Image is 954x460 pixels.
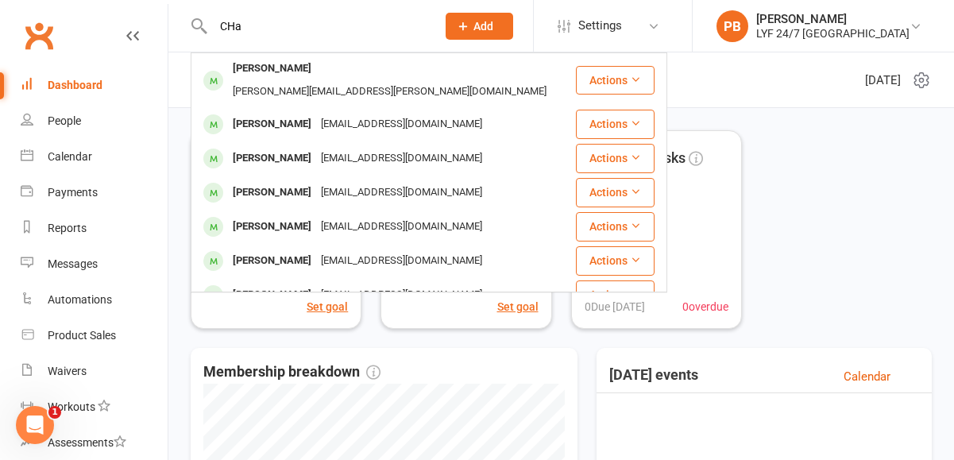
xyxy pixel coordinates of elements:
button: Set goal [497,298,539,315]
a: People [21,103,168,139]
div: [EMAIL_ADDRESS][DOMAIN_NAME] [316,249,487,273]
a: Reports [21,211,168,246]
div: [PERSON_NAME] [228,215,316,238]
div: Automations [48,293,112,306]
span: 0 Due [DATE] [585,298,645,315]
button: Actions [576,246,655,275]
a: Messages [21,246,168,282]
a: Calendar [21,139,168,175]
span: [DATE] [865,71,901,90]
div: [PERSON_NAME][EMAIL_ADDRESS][PERSON_NAME][DOMAIN_NAME] [228,80,551,103]
span: Membership breakdown [203,361,380,384]
div: People [48,114,81,127]
iframe: Intercom live chat [16,406,54,444]
div: Dashboard [48,79,102,91]
button: Actions [576,178,655,207]
button: Set goal [307,298,348,315]
div: [PERSON_NAME] [228,113,316,136]
a: Clubworx [19,16,59,56]
button: Actions [576,144,655,172]
div: [PERSON_NAME] [228,57,316,80]
span: Settings [578,8,622,44]
div: [PERSON_NAME] [756,12,910,26]
button: Actions [576,280,655,309]
button: Actions [576,66,655,95]
div: [EMAIL_ADDRESS][DOMAIN_NAME] [316,181,487,204]
a: Automations [21,282,168,318]
div: [PERSON_NAME] [228,181,316,204]
button: Actions [576,212,655,241]
div: [PERSON_NAME] [228,249,316,273]
div: Messages [48,257,98,270]
button: Actions [576,110,655,138]
div: Workouts [48,400,95,413]
span: 1 [48,406,61,419]
div: [PERSON_NAME] [228,284,316,307]
div: [EMAIL_ADDRESS][DOMAIN_NAME] [316,284,487,307]
div: [PERSON_NAME] [228,147,316,170]
span: 0 overdue [682,298,728,315]
button: Add [446,13,513,40]
div: Assessments [48,436,126,449]
div: Calendar [48,150,92,163]
h3: [DATE] events [609,367,698,386]
input: Search... [208,15,425,37]
a: Calendar [844,367,890,386]
a: Payments [21,175,168,211]
div: PB [716,10,748,42]
a: Dashboard [21,68,168,103]
div: [EMAIL_ADDRESS][DOMAIN_NAME] [316,215,487,238]
div: [EMAIL_ADDRESS][DOMAIN_NAME] [316,113,487,136]
a: Workouts [21,389,168,425]
div: Reports [48,222,87,234]
div: [EMAIL_ADDRESS][DOMAIN_NAME] [316,147,487,170]
div: Waivers [48,365,87,377]
a: Waivers [21,354,168,389]
div: Product Sales [48,329,116,342]
div: Payments [48,186,98,199]
div: LYF 24/7 [GEOGRAPHIC_DATA] [756,26,910,41]
span: Add [473,20,493,33]
a: Product Sales [21,318,168,354]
